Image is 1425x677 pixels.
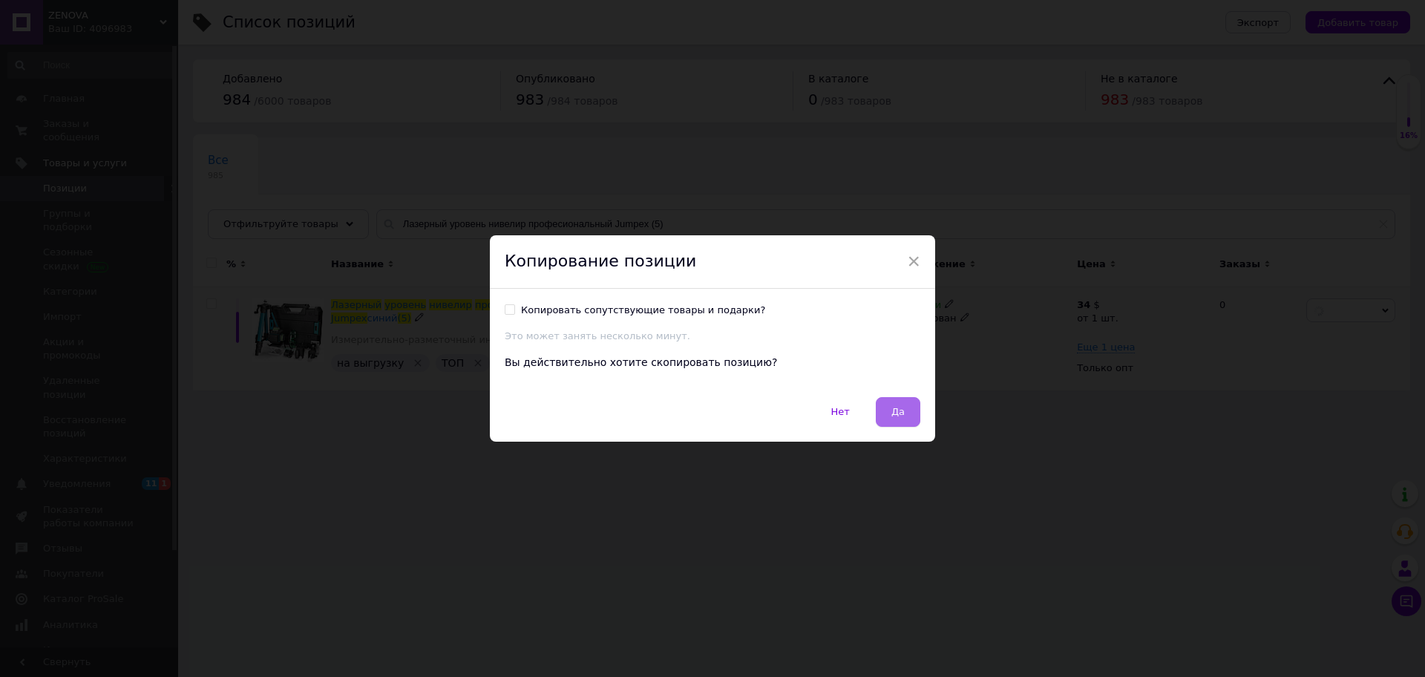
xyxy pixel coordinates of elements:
span: Это может занять несколько минут. [505,330,690,341]
span: Нет [831,406,850,417]
div: Копировать сопутствующие товары и подарки? [521,304,765,317]
span: × [907,249,920,274]
button: Нет [816,397,865,427]
div: Вы действительно хотите скопировать позицию? [505,356,920,370]
span: Копирование позиции [505,252,696,270]
span: Да [891,406,905,417]
button: Да [876,397,920,427]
